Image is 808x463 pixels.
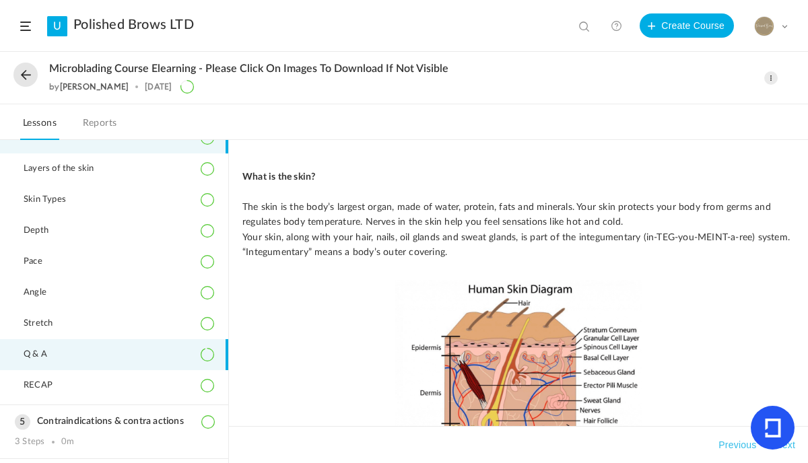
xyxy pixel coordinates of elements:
span: Depth [24,225,65,236]
a: Polished Brows LTD [73,17,194,33]
span: RECAP [24,380,69,391]
span: Stretch [24,318,69,329]
div: by [49,82,129,92]
span: Layers of the skin [24,164,111,174]
span: Angle [24,287,63,298]
div: 0m [61,437,74,448]
span: Microblading Course Elearning - please click on images to download if not visible [49,63,448,75]
div: [DATE] [145,82,172,92]
a: Lessons [20,114,59,140]
h3: What is the skin? [242,170,795,184]
div: 3 Steps [15,437,44,448]
button: Create Course [640,13,734,38]
a: Reports [80,114,120,140]
span: Skin Types [24,194,83,205]
h3: Contraindications & contra actions [15,416,213,427]
span: Q & A [24,349,64,360]
button: Previous [716,437,759,453]
span: Pace [24,256,59,267]
img: 617fe505-c459-451e-be24-f11bddb9b696.PNG [755,17,774,36]
p: Your skin, along with your hair, nails, oil glands and sweat glands, is part of the integumentary... [242,230,795,260]
a: U [47,16,67,36]
p: The skin is the body’s largest organ, made of water, protein, fats and minerals. Your skin protec... [242,200,795,230]
a: [PERSON_NAME] [60,81,129,92]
